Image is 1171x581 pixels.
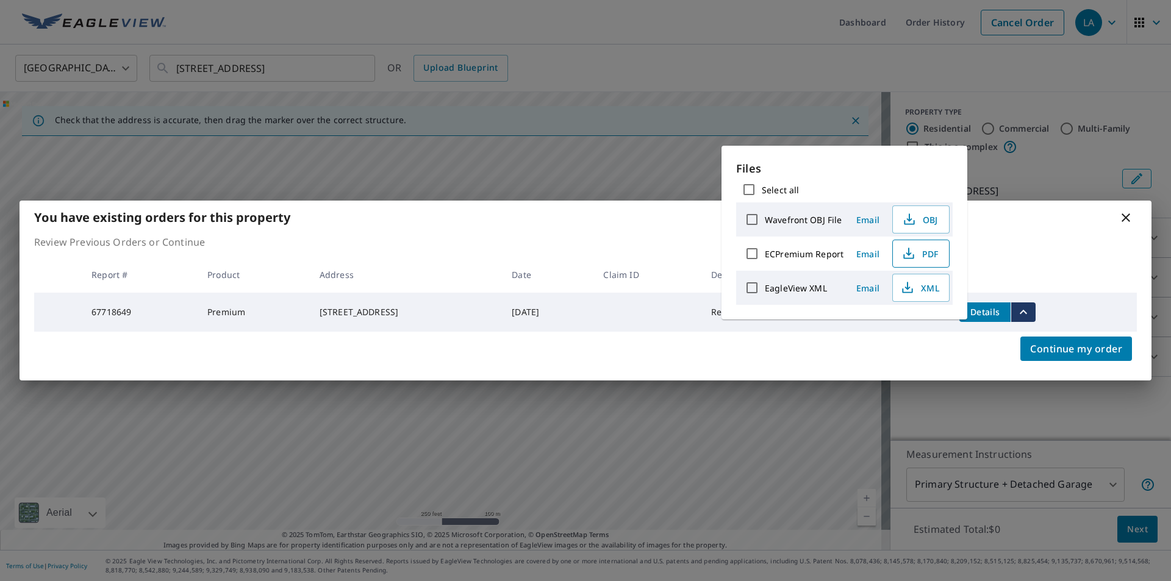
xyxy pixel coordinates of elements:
[34,235,1137,249] p: Review Previous Orders or Continue
[762,184,799,196] label: Select all
[848,244,887,263] button: Email
[848,279,887,298] button: Email
[900,212,939,227] span: OBJ
[853,214,883,226] span: Email
[900,246,939,261] span: PDF
[765,214,842,226] label: Wavefront OBJ File
[593,257,701,293] th: Claim ID
[82,293,198,332] td: 67718649
[198,293,310,332] td: Premium
[967,306,1003,318] span: Details
[848,210,887,229] button: Email
[198,257,310,293] th: Product
[82,257,198,293] th: Report #
[1011,302,1036,322] button: filesDropdownBtn-67718649
[310,257,502,293] th: Address
[892,205,950,233] button: OBJ
[1020,337,1132,361] button: Continue my order
[502,293,593,332] td: [DATE]
[701,293,805,332] td: Regular
[900,280,939,295] span: XML
[765,248,843,260] label: ECPremium Report
[853,248,883,260] span: Email
[34,209,290,226] b: You have existing orders for this property
[892,240,950,268] button: PDF
[320,306,492,318] div: [STREET_ADDRESS]
[765,282,827,294] label: EagleView XML
[853,282,883,294] span: Email
[502,257,593,293] th: Date
[892,274,950,302] button: XML
[736,160,953,177] p: Files
[1030,340,1122,357] span: Continue my order
[701,257,805,293] th: Delivery
[959,302,1011,322] button: detailsBtn-67718649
